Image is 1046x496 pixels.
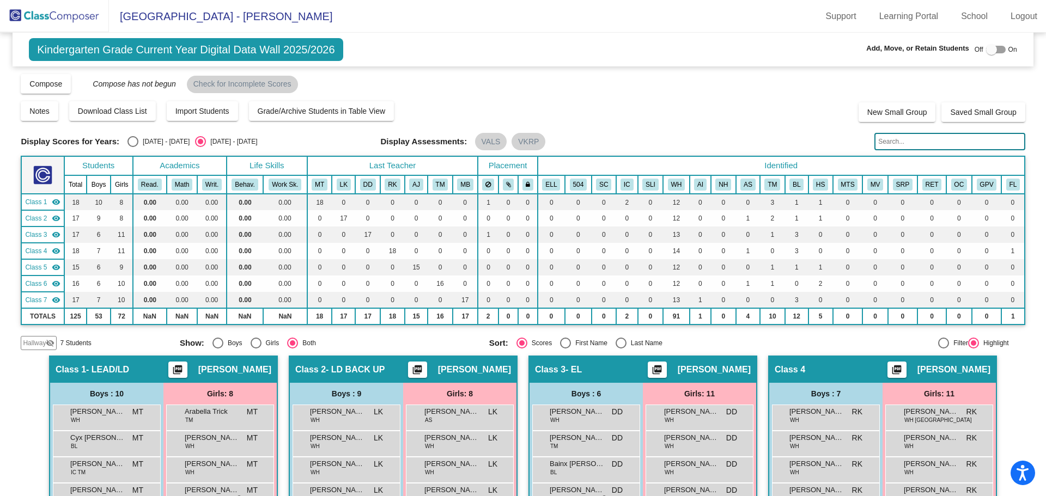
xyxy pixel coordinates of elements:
td: 0 [453,210,478,226]
mat-chip: VALS [475,133,507,150]
mat-chip: VKRP [512,133,545,150]
th: Good Parent Volunteer [972,175,1002,194]
span: Download Class List [78,107,147,115]
td: 8 [111,210,133,226]
td: 0 [592,259,616,275]
td: 0 [453,259,478,275]
td: 0 [355,194,380,210]
th: Girls [111,175,133,194]
td: 0 [888,194,917,210]
button: Read. [138,179,162,191]
td: 1 [785,194,808,210]
td: 0 [332,243,355,259]
td: 0.00 [227,194,263,210]
td: 0 [498,259,518,275]
td: 0 [690,210,711,226]
span: Saved Small Group [950,108,1016,117]
td: 1 [1001,243,1024,259]
button: BL [789,179,804,191]
th: Total [64,175,87,194]
th: Academics [133,156,227,175]
td: 0 [518,210,537,226]
td: 0 [972,194,1002,210]
td: 0.00 [197,259,227,275]
td: 0 [405,210,428,226]
td: 1 [808,210,833,226]
td: 0 [638,210,664,226]
th: Good for Open Concept [946,175,972,194]
th: Speech Only IEP [638,175,664,194]
td: 17 [64,226,87,243]
td: 0.00 [197,243,227,259]
th: Amanda Jones [405,175,428,194]
td: 0 [888,210,917,226]
button: Grade/Archive Students in Table View [249,101,394,121]
button: MB [457,179,473,191]
td: 0 [638,259,664,275]
td: 0.00 [197,226,227,243]
td: 0 [428,259,453,275]
button: Print Students Details [168,362,187,378]
td: Amanda Jones - No Class Name [21,259,64,275]
button: AS [740,179,756,191]
td: 0 [736,194,760,210]
span: Notes [29,107,50,115]
th: Retain [917,175,946,194]
span: Add, Move, or Retain Students [866,43,969,54]
td: 0 [862,210,888,226]
td: 0 [538,194,565,210]
td: 0 [888,226,917,243]
td: 0 [428,243,453,259]
td: 7 [87,243,110,259]
td: 0 [946,226,972,243]
td: 1 [478,194,498,210]
td: 6 [87,259,110,275]
td: 0 [833,243,863,259]
mat-icon: picture_as_pdf [650,364,664,379]
td: 13 [663,226,690,243]
td: 1 [760,259,785,275]
button: Compose [21,74,71,94]
td: 0 [538,210,565,226]
td: 0 [307,243,332,259]
td: 0.00 [263,259,307,275]
td: 0 [453,194,478,210]
td: 1 [478,226,498,243]
a: Learning Portal [871,8,947,25]
td: 0 [616,243,638,259]
td: 0 [736,226,760,243]
th: Michelle Tucker [307,175,332,194]
td: 8 [111,194,133,210]
td: 0 [307,226,332,243]
th: Hispanic [808,175,833,194]
button: RK [385,179,400,191]
td: 0 [711,259,736,275]
th: Darlene Dow [355,175,380,194]
td: 0 [616,259,638,275]
button: 504 [570,179,587,191]
button: Saved Small Group [941,102,1025,122]
button: ELL [542,179,560,191]
th: 504 Plan [565,175,592,194]
td: 0.00 [263,194,307,210]
td: 0 [518,243,537,259]
button: FL [1006,179,1020,191]
td: Michelle Tucker - LEAD/LD [21,194,64,210]
th: Tiffany Matson [428,175,453,194]
td: 0 [355,259,380,275]
span: Kindergarten Grade Current Year Digital Data Wall 2025/2026 [29,38,343,61]
span: New Small Group [867,108,927,117]
th: Student Reading Plan [888,175,917,194]
mat-icon: picture_as_pdf [890,364,903,379]
td: 14 [663,243,690,259]
td: 17 [332,210,355,226]
th: Placement [478,156,537,175]
td: 0 [498,210,518,226]
td: 0 [711,226,736,243]
td: 0 [711,243,736,259]
td: 0 [808,243,833,259]
td: 0 [917,243,946,259]
td: 0.00 [227,259,263,275]
td: 1 [736,210,760,226]
td: 0.00 [133,243,167,259]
